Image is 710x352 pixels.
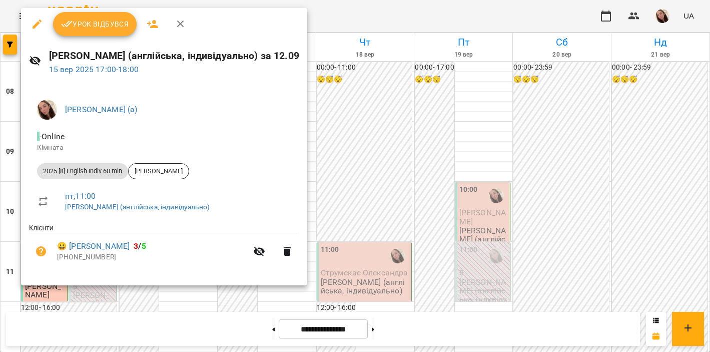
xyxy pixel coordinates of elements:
button: Візит ще не сплачено. Додати оплату? [29,239,53,263]
a: 😀 [PERSON_NAME] [57,240,130,252]
span: 5 [142,241,146,251]
p: [PHONE_NUMBER] [57,252,247,262]
p: Кімната [37,143,291,153]
span: [PERSON_NAME] [129,167,189,176]
span: 2025 [8] English Indiv 60 min [37,167,128,176]
a: [PERSON_NAME] (англійська, індивідуально) [65,203,210,211]
div: [PERSON_NAME] [128,163,189,179]
span: 3 [134,241,138,251]
ul: Клієнти [29,223,299,273]
a: 15 вер 2025 17:00-18:00 [49,65,139,74]
span: Урок відбувся [61,18,129,30]
b: / [134,241,146,251]
h6: [PERSON_NAME] (англійська, індивідуально) за 12.09 [49,48,299,64]
a: пт , 11:00 [65,191,96,201]
span: - Online [37,132,67,141]
button: Урок відбувся [53,12,137,36]
a: [PERSON_NAME] (а) [65,105,138,114]
img: 8e00ca0478d43912be51e9823101c125.jpg [37,100,57,120]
